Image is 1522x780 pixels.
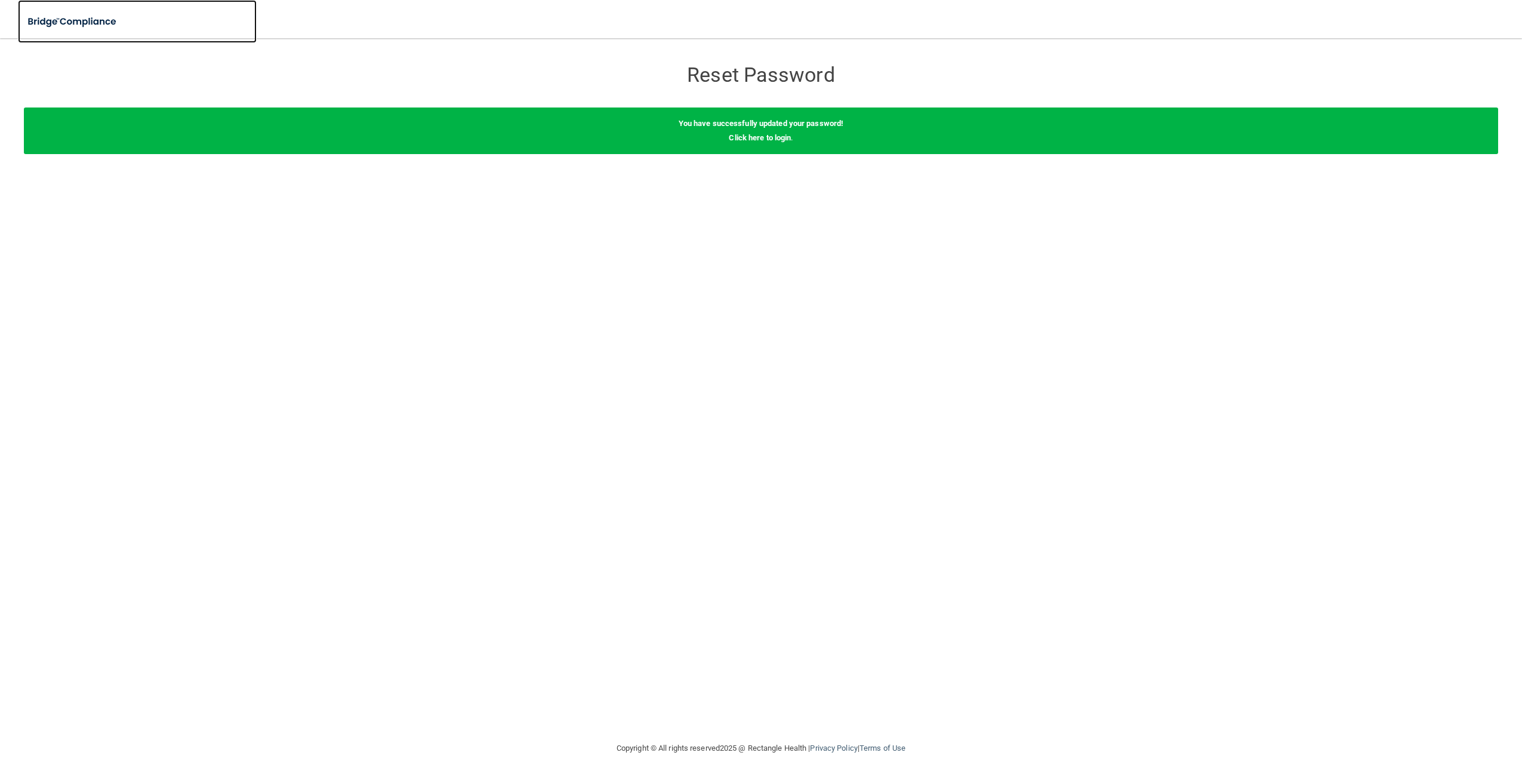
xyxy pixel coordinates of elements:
[679,119,843,128] b: You have successfully updated your password!
[729,133,791,142] a: Click here to login
[24,108,1498,154] div: .
[18,10,128,34] img: bridge_compliance_login_screen.278c3ca4.svg
[1315,695,1508,743] iframe: Drift Widget Chat Controller
[543,729,979,767] div: Copyright © All rights reserved 2025 @ Rectangle Health | |
[543,64,979,86] h3: Reset Password
[810,744,857,753] a: Privacy Policy
[859,744,905,753] a: Terms of Use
